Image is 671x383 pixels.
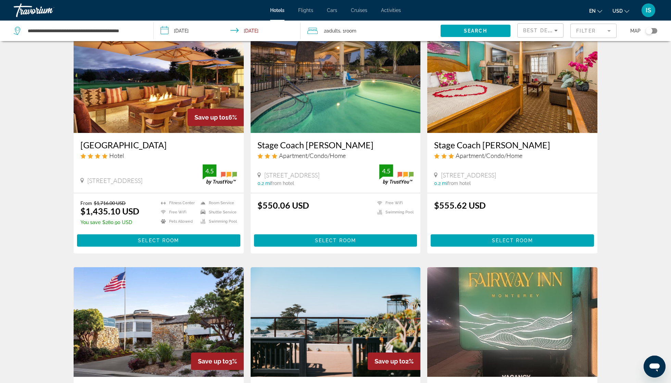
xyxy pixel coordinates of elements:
[612,8,623,14] span: USD
[441,25,510,37] button: Search
[612,6,629,16] button: Change currency
[80,220,139,225] p: $280.90 USD
[188,109,244,126] div: 16%
[464,28,487,34] span: Search
[456,152,522,159] span: Apartment/Condo/Home
[315,238,356,243] span: Select Room
[198,358,229,365] span: Save up to
[441,171,496,179] span: [STREET_ADDRESS]
[257,152,414,159] div: 3 star Apartment
[87,177,142,184] span: [STREET_ADDRESS]
[279,152,346,159] span: Apartment/Condo/Home
[447,181,471,186] span: from hotel
[523,26,558,35] mat-select: Sort by
[431,236,594,244] a: Select Room
[197,209,237,215] li: Shuttle Service
[351,8,367,13] a: Cruises
[381,8,401,13] a: Activities
[194,114,225,121] span: Save up to
[157,209,197,215] li: Free WiFi
[641,28,657,34] button: Toggle map
[640,3,657,17] button: User Menu
[492,238,533,243] span: Select Room
[570,23,617,38] button: Filter
[157,219,197,224] li: Pets Allowed
[74,23,244,133] img: Hotel image
[257,181,271,186] span: 0.2 mi
[109,152,124,159] span: Hotel
[138,238,179,243] span: Select Room
[251,267,421,377] img: Hotel image
[644,356,666,378] iframe: Button to launch messaging window
[80,152,237,159] div: 4 star Hotel
[327,8,337,13] a: Cars
[427,23,597,133] img: Hotel image
[154,21,301,41] button: Check-in date: Nov 19, 2025 Check-out date: Nov 23, 2025
[630,26,641,36] span: Map
[80,200,92,206] span: From
[427,267,597,377] img: Hotel image
[374,209,414,215] li: Swimming Pool
[434,181,447,186] span: 0.2 mi
[251,23,421,133] img: Hotel image
[157,200,197,206] li: Fitness Center
[345,28,356,34] span: Room
[324,26,340,36] span: 2
[264,171,319,179] span: [STREET_ADDRESS]
[80,220,101,225] span: You save
[254,236,417,244] a: Select Room
[94,200,126,206] del: $1,716.00 USD
[271,181,294,186] span: from hotel
[368,353,420,370] div: 2%
[646,7,651,14] span: IS
[257,200,309,210] ins: $550.06 USD
[77,234,240,247] button: Select Room
[431,234,594,247] button: Select Room
[523,28,559,33] span: Best Deals
[270,8,284,13] a: Hotels
[589,6,602,16] button: Change language
[197,219,237,224] li: Swimming Pool
[375,358,405,365] span: Save up to
[434,152,591,159] div: 3 star Apartment
[340,26,356,36] span: , 1
[326,28,340,34] span: Adults
[77,236,240,244] a: Select Room
[80,206,139,216] ins: $1,435.10 USD
[14,1,82,19] a: Travorium
[298,8,313,13] a: Flights
[80,140,237,150] a: [GEOGRAPHIC_DATA]
[74,267,244,377] img: Hotel image
[434,200,486,210] ins: $555.62 USD
[191,353,244,370] div: 3%
[203,164,237,185] img: trustyou-badge.svg
[254,234,417,247] button: Select Room
[197,200,237,206] li: Room Service
[379,164,414,185] img: trustyou-badge.svg
[589,8,596,14] span: en
[434,140,591,150] a: Stage Coach [PERSON_NAME]
[374,200,414,206] li: Free WiFi
[257,140,414,150] a: Stage Coach [PERSON_NAME]
[379,167,393,175] div: 4.5
[203,167,216,175] div: 4.5
[301,21,441,41] button: Travelers: 2 adults, 0 children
